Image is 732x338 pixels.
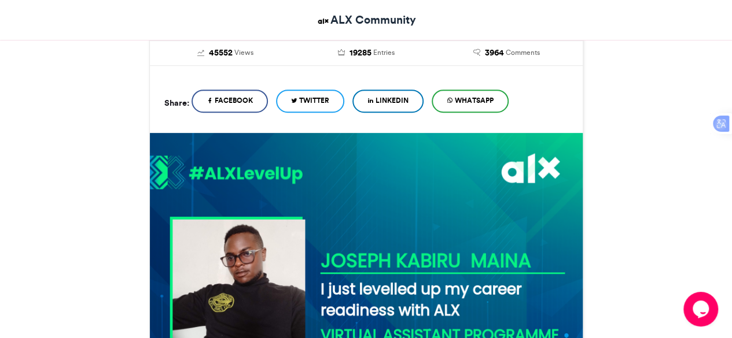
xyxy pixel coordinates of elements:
[164,47,288,60] a: 45552 Views
[192,90,268,113] a: Facebook
[234,47,253,58] span: Views
[164,95,189,110] h5: Share:
[276,90,344,113] a: Twitter
[349,47,371,60] span: 19285
[373,47,394,58] span: Entries
[209,47,233,60] span: 45552
[455,95,494,106] span: WhatsApp
[432,90,509,113] a: WhatsApp
[485,47,504,60] span: 3964
[445,47,568,60] a: 3964 Comments
[352,90,424,113] a: LinkedIn
[376,95,409,106] span: LinkedIn
[316,14,330,28] img: ALX Community
[299,95,329,106] span: Twitter
[316,12,416,28] a: ALX Community
[683,292,720,326] iframe: chat widget
[304,47,428,60] a: 19285 Entries
[506,47,540,58] span: Comments
[215,95,253,106] span: Facebook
